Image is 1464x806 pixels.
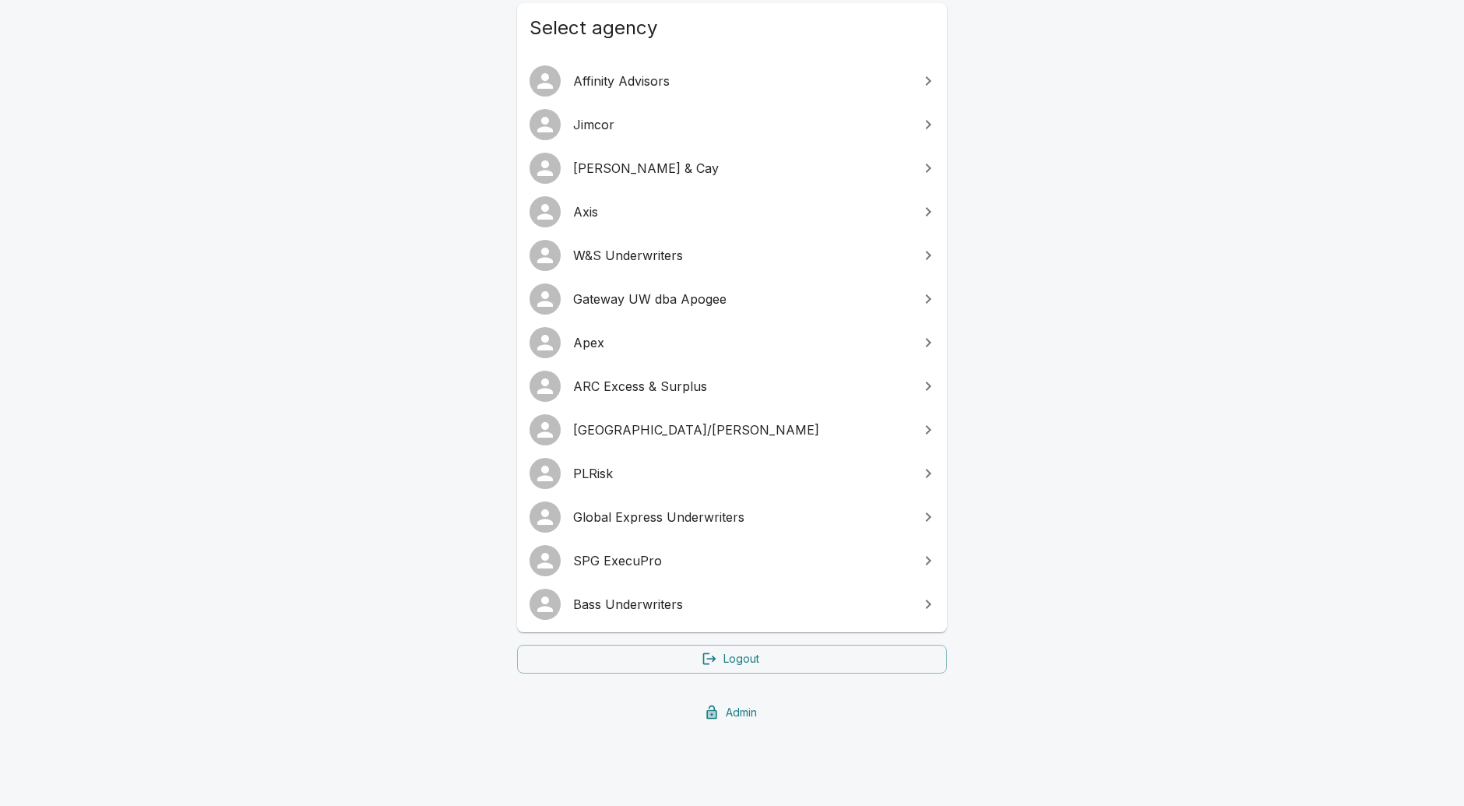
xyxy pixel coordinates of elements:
[573,377,910,396] span: ARC Excess & Surplus
[517,277,947,321] a: Gateway UW dba Apogee
[573,202,910,221] span: Axis
[517,190,947,234] a: Axis
[573,246,910,265] span: W&S Underwriters
[517,364,947,408] a: ARC Excess & Surplus
[517,452,947,495] a: PLRisk
[573,464,910,483] span: PLRisk
[517,59,947,103] a: Affinity Advisors
[573,115,910,134] span: Jimcor
[517,103,947,146] a: Jimcor
[573,159,910,178] span: [PERSON_NAME] & Cay
[573,508,910,526] span: Global Express Underwriters
[517,321,947,364] a: Apex
[573,551,910,570] span: SPG ExecuPro
[573,421,910,439] span: [GEOGRAPHIC_DATA]/[PERSON_NAME]
[517,699,947,727] a: Admin
[573,290,910,308] span: Gateway UW dba Apogee
[517,408,947,452] a: [GEOGRAPHIC_DATA]/[PERSON_NAME]
[517,234,947,277] a: W&S Underwriters
[517,583,947,626] a: Bass Underwriters
[517,645,947,674] a: Logout
[573,72,910,90] span: Affinity Advisors
[517,146,947,190] a: [PERSON_NAME] & Cay
[530,16,934,40] span: Select agency
[517,539,947,583] a: SPG ExecuPro
[573,595,910,614] span: Bass Underwriters
[573,333,910,352] span: Apex
[517,495,947,539] a: Global Express Underwriters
